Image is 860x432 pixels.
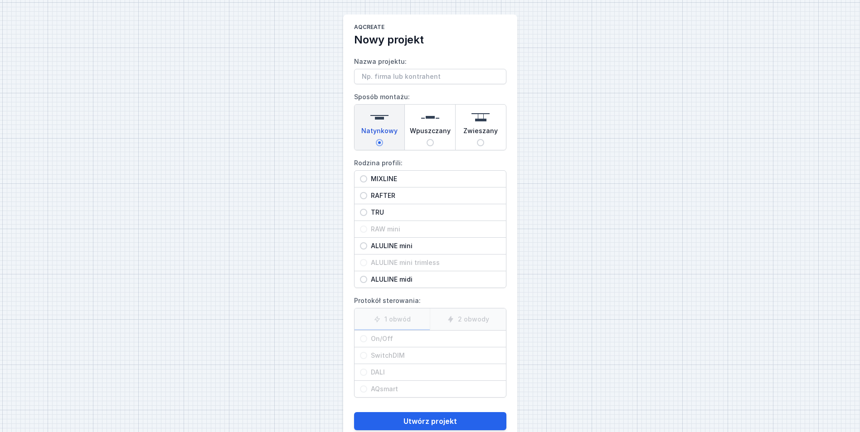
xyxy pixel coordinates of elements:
[367,275,500,284] span: ALULINE midi
[360,276,367,283] input: ALULINE midi
[354,156,506,288] label: Rodzina profili:
[471,108,490,126] img: suspended.svg
[370,108,389,126] img: surface.svg
[354,69,506,84] input: Nazwa projektu:
[354,24,506,33] h1: AQcreate
[354,54,506,84] label: Nazwa projektu:
[367,208,500,217] span: TRU
[360,192,367,199] input: RAFTER
[360,175,367,182] input: MIXLINE
[376,139,383,146] input: Natynkowy
[354,412,506,430] button: Utwórz projekt
[361,126,398,139] span: Natynkowy
[410,126,451,139] span: Wpuszczany
[421,108,439,126] img: recessed.svg
[360,242,367,250] input: ALULINE mini
[427,139,434,146] input: Wpuszczany
[367,241,500,250] span: ALULINE mini
[367,174,500,183] span: MIXLINE
[354,293,506,398] label: Protokół sterowania:
[477,139,484,146] input: Zwieszany
[367,191,500,200] span: RAFTER
[463,126,498,139] span: Zwieszany
[360,209,367,216] input: TRU
[354,90,506,150] label: Sposób montażu:
[354,33,506,47] h2: Nowy projekt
